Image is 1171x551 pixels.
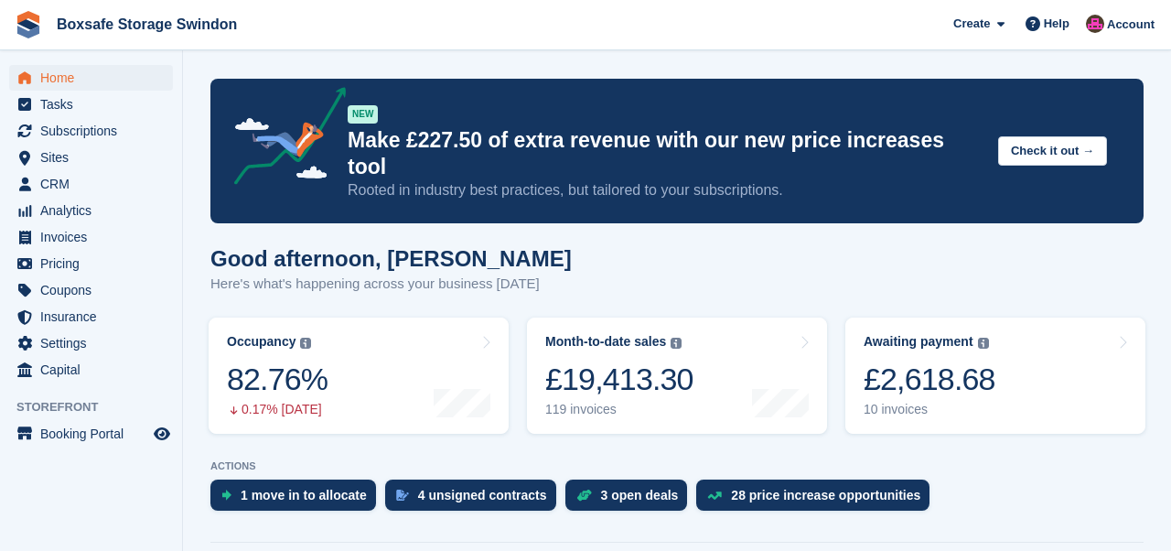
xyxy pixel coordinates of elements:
h1: Good afternoon, [PERSON_NAME] [210,246,572,271]
a: menu [9,251,173,276]
div: 82.76% [227,361,328,398]
span: Settings [40,330,150,356]
img: stora-icon-8386f47178a22dfd0bd8f6a31ec36ba5ce8667c1dd55bd0f319d3a0aa187defe.svg [15,11,42,38]
span: Booking Portal [40,421,150,447]
a: menu [9,145,173,170]
img: contract_signature_icon-13c848040528278c33f63329250d36e43548de30e8caae1d1a13099fd9432cc5.svg [396,490,409,501]
p: ACTIONS [210,460,1144,472]
span: Create [953,15,990,33]
div: 28 price increase opportunities [731,488,920,502]
img: deal-1b604bf984904fb50ccaf53a9ad4b4a5d6e5aea283cecdc64d6e3604feb123c2.svg [576,489,592,502]
img: icon-info-grey-7440780725fd019a000dd9b08b2336e03edf1995a4989e88bcd33f0948082b44.svg [300,338,311,349]
span: Account [1107,16,1155,34]
a: Boxsafe Storage Swindon [49,9,244,39]
span: CRM [40,171,150,197]
span: Pricing [40,251,150,276]
a: menu [9,92,173,117]
a: menu [9,118,173,144]
a: menu [9,65,173,91]
a: menu [9,330,173,356]
div: 3 open deals [601,488,679,502]
a: 28 price increase opportunities [696,480,939,520]
div: 1 move in to allocate [241,488,367,502]
span: Insurance [40,304,150,330]
div: NEW [348,105,378,124]
span: Help [1044,15,1069,33]
span: Tasks [40,92,150,117]
img: price_increase_opportunities-93ffe204e8149a01c8c9dc8f82e8f89637d9d84a8eef4429ea346261dce0b2c0.svg [707,492,722,500]
div: £19,413.30 [545,361,693,398]
a: menu [9,304,173,330]
a: Occupancy 82.76% 0.17% [DATE] [209,318,509,434]
a: 1 move in to allocate [210,480,385,520]
span: Analytics [40,198,150,223]
a: Awaiting payment £2,618.68 10 invoices [845,318,1145,434]
button: Check it out → [998,136,1107,167]
div: Occupancy [227,334,295,350]
span: Invoices [40,224,150,250]
img: move_ins_to_allocate_icon-fdf77a2bb77ea45bf5b3d319d69a93e2d87916cf1d5bf7949dd705db3b84f3ca.svg [221,490,231,501]
img: price-adjustments-announcement-icon-8257ccfd72463d97f412b2fc003d46551f7dbcb40ab6d574587a9cd5c0d94... [219,87,347,191]
div: 4 unsigned contracts [418,488,547,502]
a: menu [9,421,173,447]
div: 119 invoices [545,402,693,417]
img: Philip Matthews [1086,15,1104,33]
span: Home [40,65,150,91]
img: icon-info-grey-7440780725fd019a000dd9b08b2336e03edf1995a4989e88bcd33f0948082b44.svg [978,338,989,349]
div: Month-to-date sales [545,334,666,350]
a: menu [9,357,173,383]
a: Preview store [151,423,173,445]
span: Subscriptions [40,118,150,144]
a: menu [9,171,173,197]
span: Storefront [16,398,182,416]
p: Make £227.50 of extra revenue with our new price increases tool [348,127,983,180]
span: Capital [40,357,150,383]
div: 10 invoices [864,402,995,417]
a: 4 unsigned contracts [385,480,565,520]
img: icon-info-grey-7440780725fd019a000dd9b08b2336e03edf1995a4989e88bcd33f0948082b44.svg [671,338,682,349]
p: Rooted in industry best practices, but tailored to your subscriptions. [348,180,983,200]
span: Sites [40,145,150,170]
a: 3 open deals [565,480,697,520]
a: menu [9,198,173,223]
a: menu [9,277,173,303]
div: Awaiting payment [864,334,973,350]
div: 0.17% [DATE] [227,402,328,417]
a: Month-to-date sales £19,413.30 119 invoices [527,318,827,434]
div: £2,618.68 [864,361,995,398]
a: menu [9,224,173,250]
span: Coupons [40,277,150,303]
p: Here's what's happening across your business [DATE] [210,274,572,295]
